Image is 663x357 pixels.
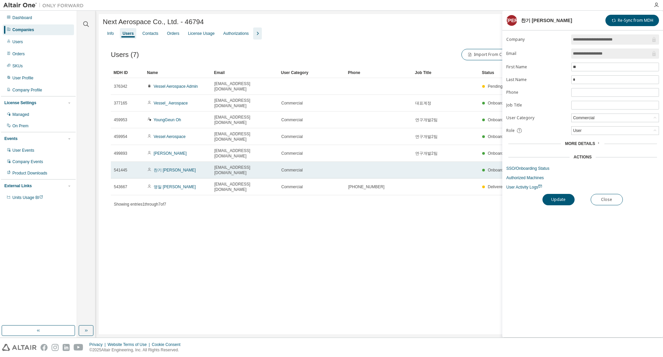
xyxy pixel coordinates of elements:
[281,67,343,78] div: User Category
[506,15,517,26] div: [PERSON_NAME]
[12,75,33,81] div: User Profile
[281,134,303,139] span: Commercial
[281,184,303,190] span: Commercial
[488,101,508,105] span: Onboarded
[114,184,127,190] span: 543667
[281,100,303,106] span: Commercial
[12,15,32,20] div: Dashboard
[506,175,659,181] a: Authorized Machines
[565,141,595,146] span: More Details
[281,151,303,156] span: Commercial
[4,183,32,189] div: External Links
[488,151,508,156] span: Onboarded
[488,84,503,89] span: Pending
[348,184,384,190] span: [PHONE_NUMBER]
[214,115,275,125] span: [EMAIL_ADDRESS][DOMAIN_NAME]
[461,49,512,60] button: Import From CSV
[107,31,114,36] div: Info
[2,344,36,351] img: altair_logo.svg
[348,67,410,78] div: Phone
[123,31,134,36] div: Users
[114,167,127,173] span: 541445
[488,134,508,139] span: Onboarded
[12,27,34,32] div: Companies
[506,64,567,70] label: First Name
[4,136,17,141] div: Events
[506,166,659,171] a: SSO/Onboarding Status
[142,31,158,36] div: Contacts
[4,100,36,105] div: License Settings
[214,165,275,175] span: [EMAIL_ADDRESS][DOMAIN_NAME]
[415,117,438,123] span: 연구개발2팀
[103,18,204,26] span: Next Aerospace Co., Ltd. - 46794
[415,100,431,106] span: 대표계정
[114,134,127,139] span: 459954
[147,67,209,78] div: Name
[506,77,567,82] label: Last Name
[572,127,659,135] div: User
[12,123,28,129] div: On Prem
[152,342,184,347] div: Cookie Consent
[154,101,188,105] a: Vessel_ Aerospace
[214,148,275,159] span: [EMAIL_ADDRESS][DOMAIN_NAME]
[506,128,515,133] span: Role
[114,151,127,156] span: 499893
[415,67,476,78] div: Job Title
[214,182,275,192] span: [EMAIL_ADDRESS][DOMAIN_NAME]
[3,2,87,9] img: Altair One
[89,342,107,347] div: Privacy
[415,134,438,139] span: 연구개발2팀
[12,148,34,153] div: User Events
[488,168,508,172] span: Onboarded
[572,114,595,122] div: Commercial
[488,118,508,122] span: Onboarded
[12,39,23,45] div: Users
[214,81,275,92] span: [EMAIL_ADDRESS][DOMAIN_NAME]
[154,84,198,89] a: Vessel Aerospace Admin
[591,194,623,205] button: Close
[188,31,214,36] div: License Usage
[114,100,127,106] span: 377165
[281,117,303,123] span: Commercial
[114,67,142,78] div: MDH ID
[488,185,505,189] span: Delivered
[214,131,275,142] span: [EMAIL_ADDRESS][DOMAIN_NAME]
[154,151,187,156] a: [PERSON_NAME]
[167,31,179,36] div: Orders
[154,168,196,172] a: 찬기 [PERSON_NAME]
[521,18,572,23] div: 찬기 [PERSON_NAME]
[52,344,59,351] img: instagram.svg
[482,67,607,78] div: Status
[107,342,152,347] div: Website Terms of Use
[74,344,83,351] img: youtube.svg
[154,134,186,139] a: Vessel Aerospace
[572,127,582,134] div: User
[12,63,23,69] div: SKUs
[12,170,47,176] div: Product Downloads
[605,15,659,26] button: Re-Sync from MDH
[542,194,575,205] button: Update
[223,31,249,36] div: Authorizations
[153,118,181,122] a: YoungGeun Oh
[111,51,139,59] span: Users (7)
[574,154,592,160] div: Actions
[506,90,567,95] label: Phone
[506,185,542,190] span: User Activity Logs
[41,344,48,351] img: facebook.svg
[12,112,29,117] div: Managed
[154,185,196,189] a: 영일 [PERSON_NAME]
[12,195,43,200] span: Units Usage BI
[506,115,567,121] label: User Category
[114,117,127,123] span: 459953
[114,202,166,207] span: Showing entries 1 through 7 of 7
[506,37,567,42] label: Company
[12,51,25,57] div: Orders
[506,102,567,108] label: Job Title
[63,344,70,351] img: linkedin.svg
[114,84,127,89] span: 376342
[506,51,567,56] label: Email
[281,167,303,173] span: Commercial
[12,87,42,93] div: Company Profile
[89,347,185,353] p: © 2025 Altair Engineering, Inc. All Rights Reserved.
[214,67,276,78] div: Email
